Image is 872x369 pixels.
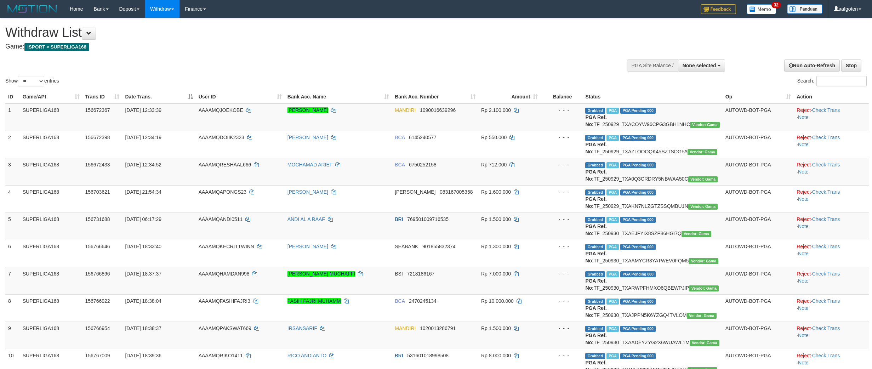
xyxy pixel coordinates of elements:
span: [DATE] 18:33:40 [125,244,161,249]
span: Copy 769501009716535 to clipboard [407,216,449,222]
span: Grabbed [585,189,605,195]
a: Check Trans [812,298,840,304]
b: PGA Ref. No: [585,142,606,154]
span: 156731688 [85,216,110,222]
td: TF_250929_TXAKN7NLZGTZSSQMBU1N [582,185,722,212]
a: Note [798,169,809,175]
span: PGA Pending [620,108,656,114]
span: Grabbed [585,244,605,250]
a: Reject [797,325,811,331]
span: BCA [395,162,405,168]
a: Run Auto-Refresh [784,59,840,72]
td: SUPERLIGA168 [20,240,82,267]
td: TF_250930_TXAJPPN5K6YZGQ4TVLOM [582,294,722,322]
td: AUTOWD-BOT-PGA [723,212,794,240]
span: 156672367 [85,107,110,113]
label: Show entries [5,76,59,86]
span: 156672398 [85,135,110,140]
b: PGA Ref. No: [585,305,606,318]
span: Rp 550.000 [481,135,507,140]
td: 9 [5,322,20,349]
a: Note [798,114,809,120]
td: SUPERLIGA168 [20,185,82,212]
span: BCA [395,298,405,304]
span: [PERSON_NAME] [395,189,435,195]
a: Note [798,333,809,338]
span: Vendor URL: https://trx31.1velocity.biz [688,204,718,210]
th: Game/API: activate to sort column ascending [20,90,82,103]
span: PGA Pending [620,189,656,195]
h4: Game: [5,43,574,50]
td: 2 [5,131,20,158]
td: AUTOWD-BOT-PGA [723,267,794,294]
b: PGA Ref. No: [585,251,606,263]
td: 8 [5,294,20,322]
div: - - - [543,107,580,114]
span: Copy 2470245134 to clipboard [409,298,437,304]
td: · · [794,294,869,322]
span: Copy 531601018998508 to clipboard [407,353,449,358]
span: Grabbed [585,162,605,168]
span: Grabbed [585,135,605,141]
td: 1 [5,103,20,131]
span: [DATE] 18:38:04 [125,298,161,304]
a: Check Trans [812,325,840,331]
a: Stop [841,59,861,72]
td: · · [794,322,869,349]
td: · · [794,185,869,212]
a: Check Trans [812,216,840,222]
span: PGA Pending [620,353,656,359]
span: Grabbed [585,299,605,305]
span: Vendor URL: https://trx31.1velocity.biz [689,285,719,291]
td: 6 [5,240,20,267]
span: 156766954 [85,325,110,331]
a: Note [798,278,809,284]
div: PGA Site Balance / [627,59,678,72]
span: Vendor URL: https://trx31.1velocity.biz [690,122,720,128]
td: SUPERLIGA168 [20,103,82,131]
span: Marked by aafsengchandara [606,326,619,332]
input: Search: [816,76,867,86]
span: None selected [683,63,716,68]
a: Note [798,142,809,147]
span: AAAAMQANDI0511 [199,216,243,222]
span: Rp 7.000.000 [481,271,511,277]
td: TF_250930_TXAADEYZYG2X6WUAWL1M [582,322,722,349]
span: Marked by aafsoumeymey [606,299,619,305]
div: - - - [543,161,580,168]
span: [DATE] 21:54:34 [125,189,161,195]
td: TF_250929_TXA0Q3CRDRY5NBWAA50C [582,158,722,185]
span: 156766646 [85,244,110,249]
span: Copy 1020013286791 to clipboard [420,325,456,331]
a: Reject [797,298,811,304]
div: - - - [543,134,580,141]
td: AUTOWD-BOT-PGA [723,158,794,185]
span: [DATE] 12:34:19 [125,135,161,140]
div: - - - [543,325,580,332]
td: · · [794,212,869,240]
span: Rp 1.500.000 [481,325,511,331]
span: AAAAMQAPONGS23 [199,189,246,195]
span: 156766922 [85,298,110,304]
span: MANDIRI [395,107,416,113]
span: [DATE] 06:17:29 [125,216,161,222]
div: - - - [543,216,580,223]
a: [PERSON_NAME] [287,189,328,195]
span: MANDIRI [395,325,416,331]
td: SUPERLIGA168 [20,131,82,158]
td: 3 [5,158,20,185]
th: Trans ID: activate to sort column ascending [82,90,122,103]
th: Action [794,90,869,103]
td: TF_250929_TXAZLOOOQK45SZTSDGFA [582,131,722,158]
span: Grabbed [585,271,605,277]
div: - - - [543,352,580,359]
a: Reject [797,135,811,140]
td: SUPERLIGA168 [20,294,82,322]
td: SUPERLIGA168 [20,322,82,349]
th: Amount: activate to sort column ascending [478,90,541,103]
span: Marked by aafsengchandara [606,271,619,277]
select: Showentries [18,76,44,86]
img: MOTION_logo.png [5,4,59,14]
span: [DATE] 18:39:36 [125,353,161,358]
th: ID [5,90,20,103]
